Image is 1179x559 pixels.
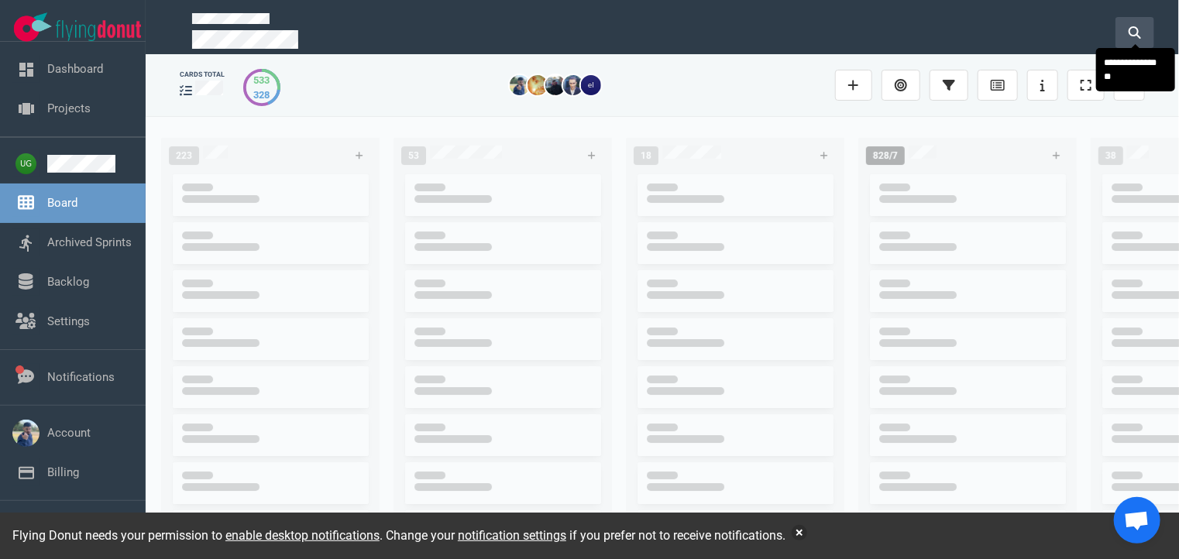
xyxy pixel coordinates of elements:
a: Backlog [47,275,89,289]
a: Account [47,426,91,440]
a: Billing [47,465,79,479]
a: Projects [47,101,91,115]
img: 26 [510,75,530,95]
a: Board [47,196,77,210]
a: Settings [47,314,90,328]
img: 26 [563,75,583,95]
img: 26 [581,75,601,95]
div: cards total [180,70,225,80]
span: 53 [401,146,426,165]
span: Flying Donut needs your permission to [12,528,380,543]
span: 223 [169,146,199,165]
div: 328 [254,87,270,102]
img: Flying Donut text logo [56,20,141,41]
a: notification settings [458,528,566,543]
img: 26 [528,75,548,95]
span: 828/7 [866,146,905,165]
a: Dashboard [47,62,103,76]
span: 38 [1098,146,1123,165]
span: . Change your if you prefer not to receive notifications. [380,528,785,543]
a: enable desktop notifications [225,528,380,543]
img: 26 [545,75,565,95]
span: 18 [634,146,658,165]
a: Notifications [47,370,115,384]
div: 533 [254,73,270,87]
div: Open chat [1114,497,1160,544]
a: Archived Sprints [47,235,132,249]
